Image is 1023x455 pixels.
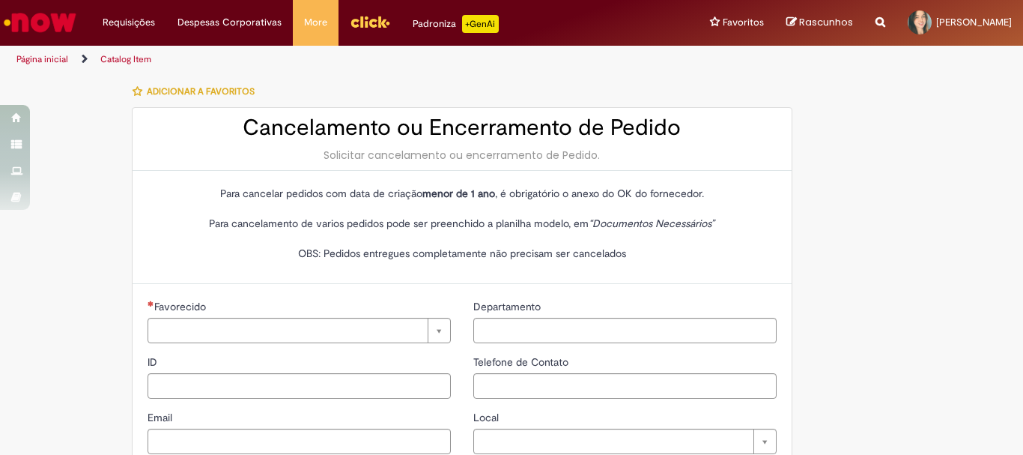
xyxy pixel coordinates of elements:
[103,15,155,30] span: Requisições
[422,187,495,200] strong: menor de 1 ano
[473,429,777,454] a: Limpar campo Local
[148,115,777,140] h2: Cancelamento ou Encerramento de Pedido
[148,318,451,343] a: Limpar campo Favorecido
[148,186,777,261] p: Para cancelar pedidos com data de criação , é obrigatório o anexo do OK do fornecedor. Para cance...
[473,300,544,313] span: Departamento
[936,16,1012,28] span: [PERSON_NAME]
[723,15,764,30] span: Favoritos
[589,217,714,230] em: “Documentos Necessários”
[350,10,390,33] img: click_logo_yellow_360x200.png
[11,46,671,73] ul: Trilhas de página
[304,15,327,30] span: More
[473,411,502,424] span: Local
[473,355,571,369] span: Telefone de Contato
[473,318,777,343] input: Departamento
[16,53,68,65] a: Página inicial
[148,411,175,424] span: Email
[413,15,499,33] div: Padroniza
[147,85,255,97] span: Adicionar a Favoritos
[100,53,151,65] a: Catalog Item
[799,15,853,29] span: Rascunhos
[148,373,451,399] input: ID
[132,76,263,107] button: Adicionar a Favoritos
[786,16,853,30] a: Rascunhos
[148,355,160,369] span: ID
[462,15,499,33] p: +GenAi
[148,148,777,163] div: Solicitar cancelamento ou encerramento de Pedido.
[148,301,154,307] span: Necessários
[177,15,282,30] span: Despesas Corporativas
[473,373,777,399] input: Telefone de Contato
[154,300,209,313] span: Necessários - Favorecido
[1,7,79,37] img: ServiceNow
[148,429,451,454] input: Email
